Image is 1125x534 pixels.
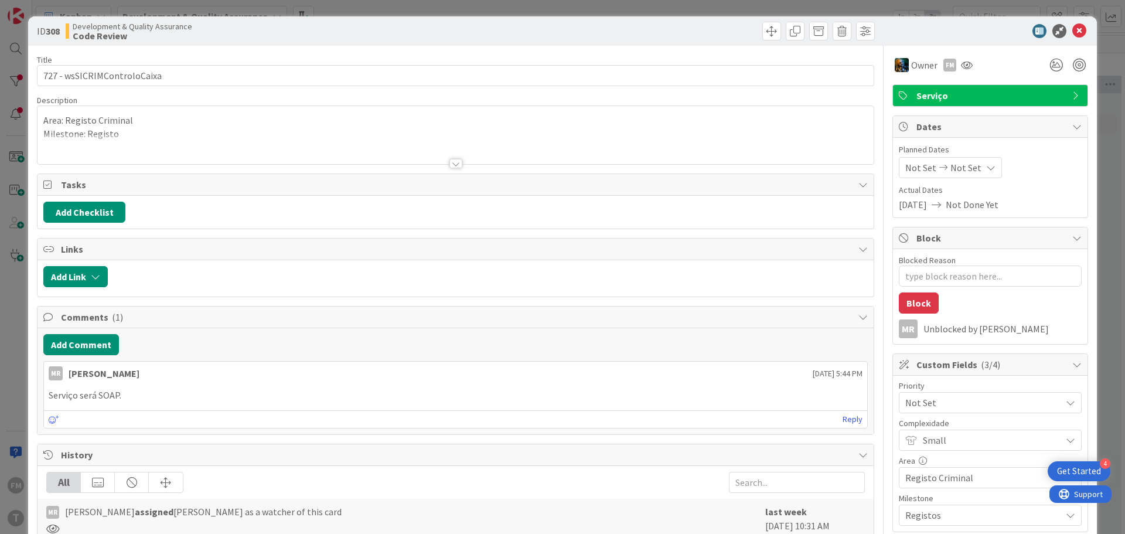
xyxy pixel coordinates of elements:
[899,292,939,314] button: Block
[25,2,53,16] span: Support
[43,334,119,355] button: Add Comment
[729,472,865,493] input: Search...
[899,184,1082,196] span: Actual Dates
[61,242,853,256] span: Links
[916,120,1066,134] span: Dates
[905,470,1055,486] span: Registo Criminal
[813,368,862,380] span: [DATE] 5:44 PM
[43,202,125,223] button: Add Checklist
[65,505,342,519] span: [PERSON_NAME] [PERSON_NAME] as a watcher of this card
[923,324,1082,334] div: Unblocked by [PERSON_NAME]
[135,506,173,518] b: assigned
[69,366,139,380] div: [PERSON_NAME]
[916,358,1066,372] span: Custom Fields
[946,198,998,212] span: Not Done Yet
[895,58,909,72] img: JC
[981,359,1000,370] span: ( 3/4 )
[112,311,123,323] span: ( 1 )
[899,144,1082,156] span: Planned Dates
[37,24,60,38] span: ID
[46,25,60,37] b: 308
[899,419,1082,427] div: Complexidade
[73,22,192,31] span: Development & Quality Assurance
[950,161,981,175] span: Not Set
[37,55,52,65] label: Title
[61,178,853,192] span: Tasks
[43,266,108,287] button: Add Link
[73,31,192,40] b: Code Review
[923,432,1055,448] span: Small
[899,319,918,338] div: MR
[765,505,865,534] div: [DATE] 10:31 AM
[905,161,936,175] span: Not Set
[899,255,956,266] label: Blocked Reason
[43,114,868,127] p: Area: Registo Criminal
[47,472,81,492] div: All
[1048,461,1110,481] div: Open Get Started checklist, remaining modules: 4
[899,457,1082,465] div: Area
[49,366,63,380] div: MR
[61,310,853,324] span: Comments
[61,448,853,462] span: History
[916,231,1066,245] span: Block
[843,412,862,427] a: Reply
[899,382,1082,390] div: Priority
[43,127,868,141] p: Milestone: Registo
[37,95,77,106] span: Description
[37,65,874,86] input: type card name here...
[905,394,1055,411] span: Not Set
[899,494,1082,502] div: Milestone
[765,506,807,518] b: last week
[1057,465,1101,477] div: Get Started
[49,389,862,402] p: Serviço será SOAP.
[911,58,937,72] span: Owner
[916,89,1066,103] span: Serviço
[1100,458,1110,469] div: 4
[899,198,927,212] span: [DATE]
[905,507,1055,523] span: Registos
[46,506,59,519] div: MR
[943,59,956,72] div: FM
